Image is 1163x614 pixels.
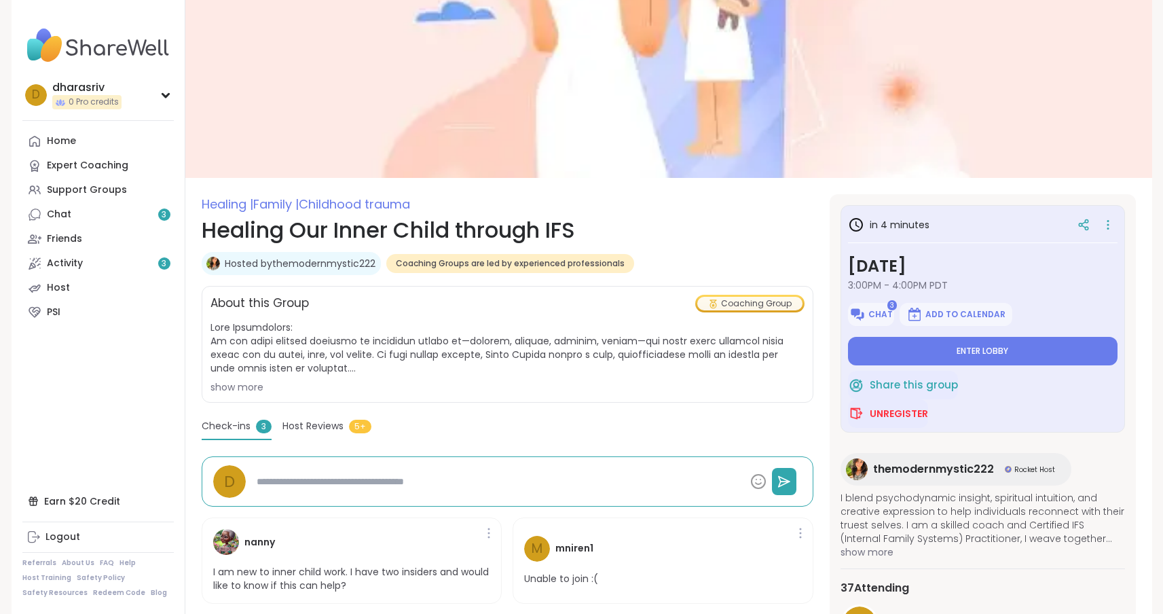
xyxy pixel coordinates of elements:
[52,80,122,95] div: dharasriv
[697,297,802,310] div: Coaching Group
[848,405,864,422] img: ShareWell Logomark
[848,371,958,399] button: Share this group
[213,566,491,592] p: I am new to inner child work. I have two insiders and would like to know if this can help?
[47,257,83,270] div: Activity
[22,558,56,568] a: Referrals
[841,453,1071,486] a: themodernmystic222themodernmystic222Rocket HostRocket Host
[349,420,371,433] span: 5+
[22,227,174,251] a: Friends
[100,558,114,568] a: FAQ
[244,535,275,549] h4: nanny
[282,419,344,433] span: Host Reviews
[22,22,174,69] img: ShareWell Nav Logo
[848,377,864,393] img: ShareWell Logomark
[45,530,80,544] div: Logout
[210,295,309,312] h2: About this Group
[22,129,174,153] a: Home
[846,458,868,480] img: themodernmystic222
[151,588,167,598] a: Blog
[224,470,235,494] span: d
[848,254,1118,278] h3: [DATE]
[210,380,805,394] div: show more
[225,257,375,270] a: Hosted bythemodernmystic222
[841,580,909,596] span: 37 Attending
[849,306,866,323] img: ShareWell Logomark
[524,573,598,586] p: Unable to join :(
[77,573,125,583] a: Safety Policy
[22,573,71,583] a: Host Training
[202,196,253,213] span: Healing |
[69,96,119,108] span: 0 Pro credits
[22,202,174,227] a: Chat3
[256,420,272,433] span: 3
[887,300,897,310] span: 3
[870,407,928,420] span: Unregister
[868,309,893,320] span: Chat
[900,303,1012,326] button: Add to Calendar
[47,208,71,221] div: Chat
[47,232,82,246] div: Friends
[22,525,174,549] a: Logout
[841,491,1125,545] span: I blend psychodynamic insight, spiritual intuition, and creative expression to help individuals r...
[848,278,1118,292] span: 3:00PM - 4:00PM PDT
[202,419,251,433] span: Check-ins
[841,545,1125,559] span: show more
[119,558,136,568] a: Help
[1014,465,1055,475] span: Rocket Host
[555,541,593,556] h4: mniren1
[162,258,166,270] span: 3
[848,399,928,428] button: Unregister
[848,217,929,233] h3: in 4 minutes
[210,321,805,375] span: Lore Ipsumdolors: Am con adipi elitsed doeiusmo te incididun utlabo et—dolorem, aliquae, adminim,...
[202,214,813,247] h1: Healing Our Inner Child through IFS
[253,196,299,213] span: Family |
[22,276,174,300] a: Host
[22,588,88,598] a: Safety Resources
[93,588,145,598] a: Redeem Code
[848,337,1118,365] button: Enter lobby
[213,529,239,555] img: nanny
[848,303,894,326] button: Chat
[22,251,174,276] a: Activity3
[22,300,174,325] a: PSI
[47,306,60,319] div: PSI
[47,281,70,295] div: Host
[906,306,923,323] img: ShareWell Logomark
[22,178,174,202] a: Support Groups
[532,539,542,559] span: m
[396,258,625,269] span: Coaching Groups are led by experienced professionals
[47,183,127,197] div: Support Groups
[22,489,174,513] div: Earn $20 Credit
[22,153,174,178] a: Expert Coaching
[870,378,958,393] span: Share this group
[62,558,94,568] a: About Us
[206,257,220,270] img: themodernmystic222
[162,209,166,221] span: 3
[32,86,40,104] span: d
[1005,466,1012,473] img: Rocket Host
[299,196,410,213] span: Childhood trauma
[957,346,1008,357] span: Enter lobby
[47,134,76,148] div: Home
[47,159,128,173] div: Expert Coaching
[873,461,994,477] span: themodernmystic222
[925,309,1005,320] span: Add to Calendar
